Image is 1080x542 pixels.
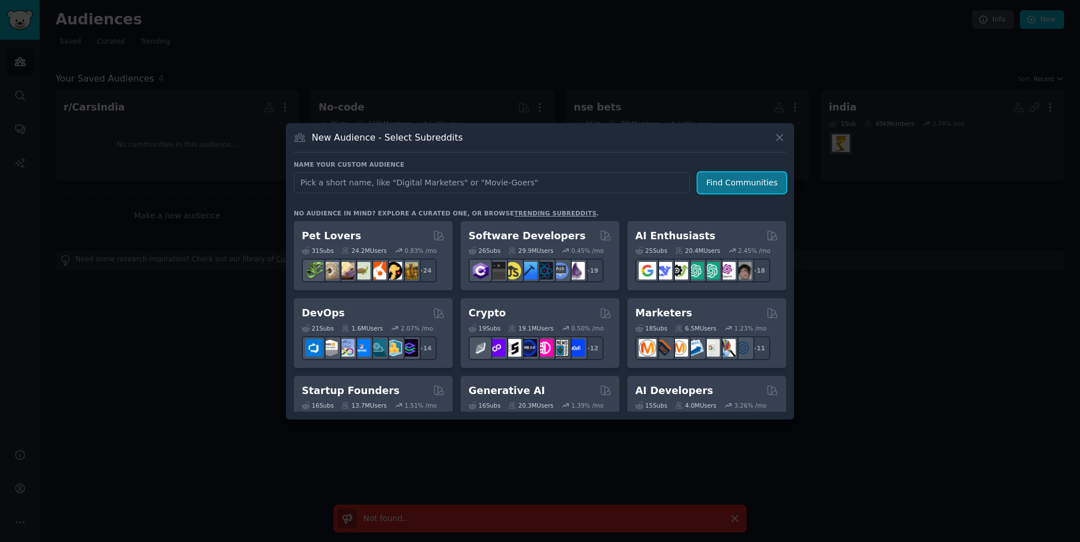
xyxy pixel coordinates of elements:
[702,262,720,280] img: chatgpt_prompts_
[504,262,521,280] img: learnjavascript
[670,339,688,357] img: AskMarketing
[686,262,704,280] img: chatgpt_promptDesign
[567,339,585,357] img: defi_
[571,401,604,409] div: 1.39 % /mo
[635,384,713,398] h2: AI Developers
[488,262,505,280] img: software
[551,262,569,280] img: AskComputerScience
[698,172,786,193] button: Find Communities
[353,262,370,280] img: turtle
[400,262,418,280] img: dogbreed
[635,247,667,255] div: 25 Sub s
[369,339,386,357] img: platformengineering
[353,339,370,357] img: DevOpsLinks
[746,336,770,360] div: + 11
[508,247,553,255] div: 29.9M Users
[337,262,355,280] img: leopardgeckos
[520,339,537,357] img: web3
[472,262,490,280] img: csharp
[635,229,715,243] h2: AI Enthusiasts
[580,259,604,282] div: + 19
[535,262,553,280] img: reactnative
[535,339,553,357] img: defiblockchain
[635,401,667,409] div: 15 Sub s
[670,262,688,280] img: AItoolsCatalog
[702,339,720,357] img: googleads
[655,339,672,357] img: bigseo
[400,339,418,357] img: PlatformEngineers
[635,324,667,332] div: 18 Sub s
[302,324,334,332] div: 21 Sub s
[551,339,569,357] img: CryptoNews
[488,339,505,357] img: 0xPolygon
[302,384,399,398] h2: Startup Founders
[302,247,334,255] div: 31 Sub s
[469,229,585,243] h2: Software Developers
[404,247,437,255] div: 0.83 % /mo
[469,247,500,255] div: 26 Sub s
[675,324,716,332] div: 6.5M Users
[305,262,323,280] img: herpetology
[734,262,752,280] img: ArtificalIntelligence
[734,339,752,357] img: OnlineMarketing
[655,262,672,280] img: DeepSeek
[337,339,355,357] img: Docker_DevOps
[413,259,437,282] div: + 24
[341,401,386,409] div: 13.7M Users
[321,262,339,280] img: ballpython
[580,336,604,360] div: + 12
[746,259,770,282] div: + 18
[508,401,553,409] div: 20.3M Users
[508,324,553,332] div: 19.1M Users
[639,339,656,357] img: content_marketing
[735,324,767,332] div: 1.23 % /mo
[686,339,704,357] img: Emailmarketing
[302,306,345,320] h2: DevOps
[302,401,334,409] div: 16 Sub s
[305,339,323,357] img: azuredevops
[718,262,736,280] img: OpenAIDev
[639,262,656,280] img: GoogleGeminiAI
[472,339,490,357] img: ethfinance
[504,339,521,357] img: ethstaker
[385,339,402,357] img: aws_cdk
[718,339,736,357] img: MarketingResearch
[312,132,463,143] h3: New Audience - Select Subreddits
[385,262,402,280] img: PetAdvice
[520,262,537,280] img: iOSProgramming
[321,339,339,357] img: AWS_Certified_Experts
[413,336,437,360] div: + 14
[469,324,500,332] div: 19 Sub s
[567,262,585,280] img: elixir
[735,401,767,409] div: 3.26 % /mo
[294,209,599,217] div: No audience in mind? Explore a curated one, or browse .
[469,384,545,398] h2: Generative AI
[635,306,692,320] h2: Marketers
[404,401,437,409] div: 1.51 % /mo
[675,401,716,409] div: 4.0M Users
[469,306,506,320] h2: Crypto
[469,401,500,409] div: 16 Sub s
[571,324,604,332] div: 0.50 % /mo
[401,324,433,332] div: 2.07 % /mo
[294,160,786,168] h3: Name your custom audience
[571,247,604,255] div: 0.45 % /mo
[341,247,386,255] div: 24.2M Users
[341,324,383,332] div: 1.6M Users
[302,229,361,243] h2: Pet Lovers
[294,172,690,193] input: Pick a short name, like "Digital Marketers" or "Movie-Goers"
[514,210,596,217] a: trending subreddits
[369,262,386,280] img: cockatiel
[738,247,770,255] div: 2.45 % /mo
[675,247,720,255] div: 20.4M Users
